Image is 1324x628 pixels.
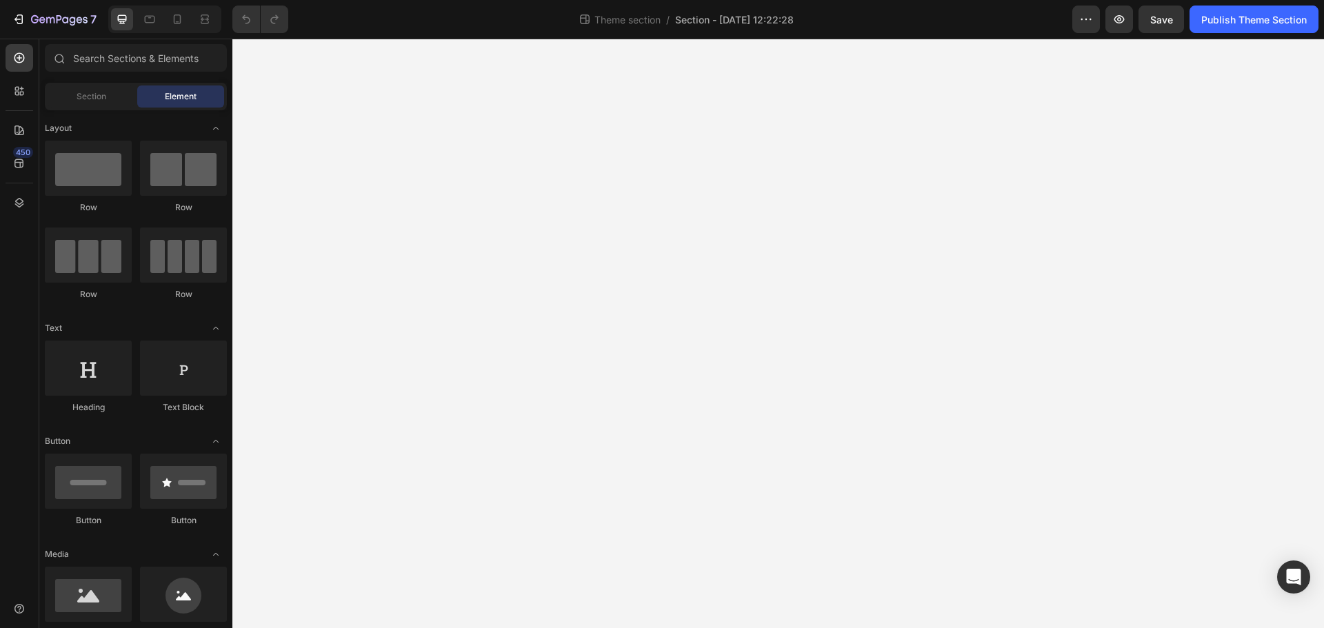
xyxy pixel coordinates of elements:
[232,39,1324,628] iframe: Design area
[205,317,227,339] span: Toggle open
[13,147,33,158] div: 450
[675,12,794,27] span: Section - [DATE] 12:22:28
[165,90,197,103] span: Element
[232,6,288,33] div: Undo/Redo
[666,12,670,27] span: /
[77,90,106,103] span: Section
[45,514,132,527] div: Button
[45,288,132,301] div: Row
[1150,14,1173,26] span: Save
[140,514,227,527] div: Button
[1190,6,1318,33] button: Publish Theme Section
[45,44,227,72] input: Search Sections & Elements
[6,6,103,33] button: 7
[45,201,132,214] div: Row
[1139,6,1184,33] button: Save
[45,401,132,414] div: Heading
[1277,560,1310,594] div: Open Intercom Messenger
[140,401,227,414] div: Text Block
[45,322,62,334] span: Text
[205,430,227,452] span: Toggle open
[45,435,70,447] span: Button
[205,117,227,139] span: Toggle open
[90,11,97,28] p: 7
[205,543,227,565] span: Toggle open
[140,201,227,214] div: Row
[592,12,663,27] span: Theme section
[140,288,227,301] div: Row
[45,548,69,560] span: Media
[45,122,72,134] span: Layout
[1201,12,1307,27] div: Publish Theme Section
